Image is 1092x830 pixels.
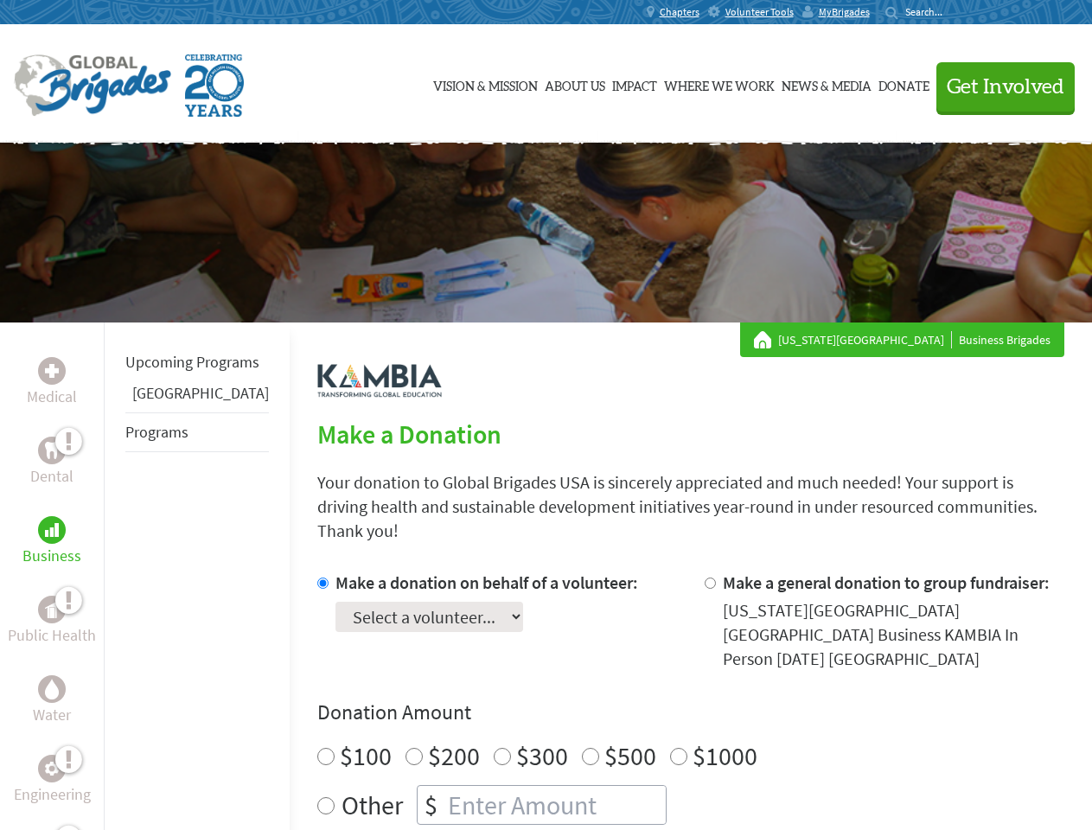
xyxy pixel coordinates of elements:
[30,437,73,488] a: DentalDental
[38,357,66,385] div: Medical
[33,675,71,727] a: WaterWater
[936,62,1075,112] button: Get Involved
[725,5,794,19] span: Volunteer Tools
[819,5,870,19] span: MyBrigades
[14,782,91,807] p: Engineering
[38,437,66,464] div: Dental
[878,41,929,127] a: Donate
[45,762,59,776] img: Engineering
[723,598,1064,671] div: [US_STATE][GEOGRAPHIC_DATA] [GEOGRAPHIC_DATA] Business KAMBIA In Person [DATE] [GEOGRAPHIC_DATA]
[693,739,757,772] label: $1000
[8,596,96,648] a: Public HealthPublic Health
[612,41,657,127] a: Impact
[45,601,59,618] img: Public Health
[22,544,81,568] p: Business
[433,41,538,127] a: Vision & Mission
[45,679,59,699] img: Water
[317,699,1064,726] h4: Donation Amount
[33,703,71,727] p: Water
[27,357,77,409] a: MedicalMedical
[947,77,1064,98] span: Get Involved
[317,364,442,398] img: logo-kambia.png
[317,418,1064,450] h2: Make a Donation
[38,675,66,703] div: Water
[545,41,605,127] a: About Us
[38,755,66,782] div: Engineering
[335,571,638,593] label: Make a donation on behalf of a volunteer:
[754,331,1050,348] div: Business Brigades
[30,464,73,488] p: Dental
[125,381,269,412] li: Panama
[22,516,81,568] a: BusinessBusiness
[125,352,259,372] a: Upcoming Programs
[664,41,775,127] a: Where We Work
[604,739,656,772] label: $500
[8,623,96,648] p: Public Health
[905,5,955,18] input: Search...
[125,412,269,452] li: Programs
[14,755,91,807] a: EngineeringEngineering
[340,739,392,772] label: $100
[45,442,59,458] img: Dental
[782,41,872,127] a: News & Media
[778,331,952,348] a: [US_STATE][GEOGRAPHIC_DATA]
[125,422,188,442] a: Programs
[45,523,59,537] img: Business
[444,786,666,824] input: Enter Amount
[185,54,244,117] img: Global Brigades Celebrating 20 Years
[342,785,403,825] label: Other
[38,516,66,544] div: Business
[317,470,1064,543] p: Your donation to Global Brigades USA is sincerely appreciated and much needed! Your support is dr...
[125,343,269,381] li: Upcoming Programs
[418,786,444,824] div: $
[45,364,59,378] img: Medical
[660,5,699,19] span: Chapters
[27,385,77,409] p: Medical
[428,739,480,772] label: $200
[132,383,269,403] a: [GEOGRAPHIC_DATA]
[516,739,568,772] label: $300
[38,596,66,623] div: Public Health
[14,54,171,117] img: Global Brigades Logo
[723,571,1050,593] label: Make a general donation to group fundraiser:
